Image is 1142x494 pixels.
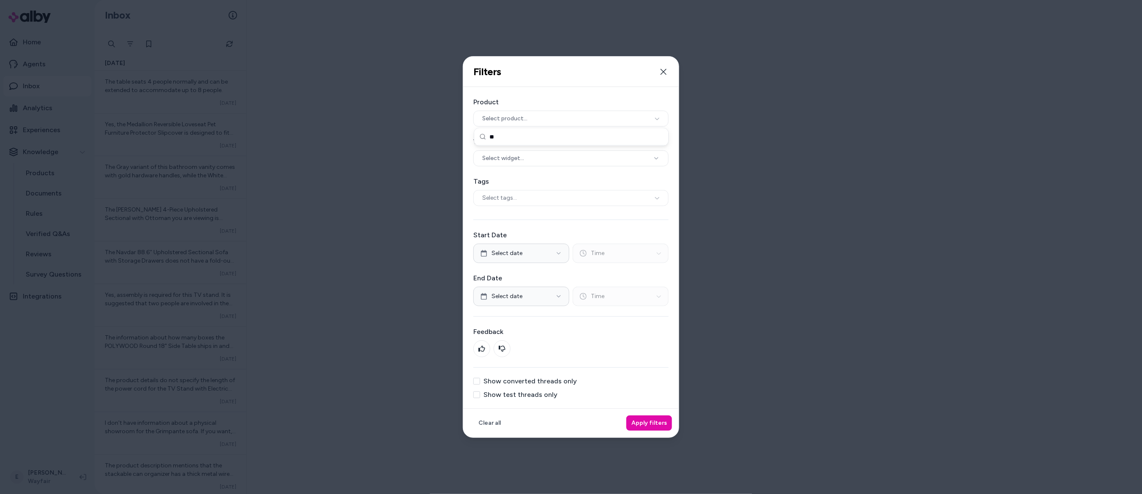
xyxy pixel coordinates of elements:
span: Select date [492,249,522,258]
button: Select date [473,287,569,306]
button: Clear all [473,415,506,431]
label: Show test threads only [484,391,557,398]
label: Start Date [473,230,669,240]
label: Show converted threads only [484,378,577,385]
label: Widget [473,137,669,147]
button: Apply filters [626,415,672,431]
span: Select product... [482,114,527,123]
label: Tags [473,176,669,187]
label: End Date [473,273,669,283]
label: Product [473,97,669,107]
h2: Filters [473,65,501,78]
label: Feedback [473,327,669,337]
span: Select tags... [482,194,517,202]
span: Select date [492,292,522,301]
button: Select date [473,244,569,263]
